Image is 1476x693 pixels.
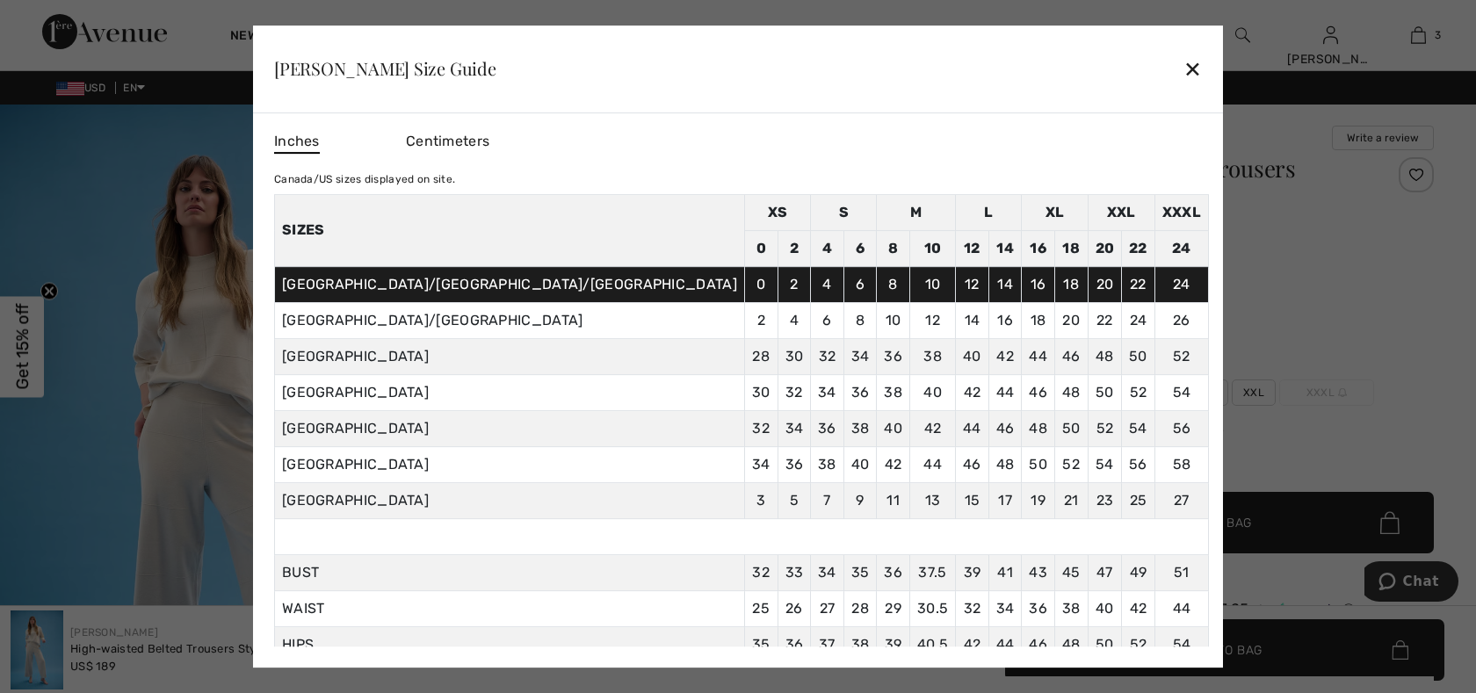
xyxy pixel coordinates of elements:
[988,374,1022,410] td: 44
[1130,636,1147,653] span: 52
[964,564,981,581] span: 39
[1154,302,1208,338] td: 26
[1154,446,1208,482] td: 58
[785,600,803,617] span: 26
[877,266,910,302] td: 8
[843,266,877,302] td: 6
[956,410,989,446] td: 44
[917,636,948,653] span: 40.5
[843,410,877,446] td: 38
[1062,564,1081,581] span: 45
[877,374,910,410] td: 38
[1029,564,1047,581] span: 43
[877,410,910,446] td: 40
[1054,410,1088,446] td: 50
[956,302,989,338] td: 14
[811,266,844,302] td: 4
[1088,194,1154,230] td: XXL
[1022,410,1055,446] td: 48
[1154,266,1208,302] td: 24
[909,230,955,266] td: 10
[274,554,744,590] td: BUST
[1096,636,1114,653] span: 50
[778,446,811,482] td: 36
[1029,600,1047,617] span: 36
[1122,446,1155,482] td: 56
[778,266,811,302] td: 2
[1154,374,1208,410] td: 54
[843,446,877,482] td: 40
[1054,302,1088,338] td: 20
[1054,482,1088,518] td: 21
[1154,338,1208,374] td: 52
[778,230,811,266] td: 2
[1154,410,1208,446] td: 56
[1022,446,1055,482] td: 50
[885,600,901,617] span: 29
[1088,482,1122,518] td: 23
[744,302,778,338] td: 2
[1173,600,1191,617] span: 44
[988,482,1022,518] td: 17
[996,600,1015,617] span: 34
[1054,374,1088,410] td: 48
[1154,194,1208,230] td: XXXL
[274,194,744,266] th: Sizes
[909,410,955,446] td: 42
[274,446,744,482] td: [GEOGRAPHIC_DATA]
[1096,564,1113,581] span: 47
[1174,564,1190,581] span: 51
[819,636,836,653] span: 37
[909,482,955,518] td: 13
[956,266,989,302] td: 12
[1154,230,1208,266] td: 24
[752,600,770,617] span: 25
[1029,636,1047,653] span: 46
[877,446,910,482] td: 42
[274,410,744,446] td: [GEOGRAPHIC_DATA]
[918,564,946,581] span: 37.5
[1183,50,1202,87] div: ✕
[811,302,844,338] td: 6
[811,410,844,446] td: 36
[778,338,811,374] td: 30
[843,302,877,338] td: 8
[778,302,811,338] td: 4
[988,230,1022,266] td: 14
[1054,446,1088,482] td: 52
[988,302,1022,338] td: 16
[1062,600,1081,617] span: 38
[274,374,744,410] td: [GEOGRAPHIC_DATA]
[1062,636,1081,653] span: 48
[820,600,836,617] span: 27
[744,446,778,482] td: 34
[744,410,778,446] td: 32
[851,564,870,581] span: 35
[877,302,910,338] td: 10
[996,636,1015,653] span: 44
[1122,266,1155,302] td: 22
[877,230,910,266] td: 8
[1088,446,1122,482] td: 54
[1054,230,1088,266] td: 18
[1022,338,1055,374] td: 44
[909,374,955,410] td: 40
[1122,482,1155,518] td: 25
[1130,564,1147,581] span: 49
[909,302,955,338] td: 12
[956,230,989,266] td: 12
[778,374,811,410] td: 32
[988,410,1022,446] td: 46
[1088,374,1122,410] td: 50
[274,131,320,154] span: Inches
[877,194,956,230] td: M
[274,302,744,338] td: [GEOGRAPHIC_DATA]/[GEOGRAPHIC_DATA]
[909,446,955,482] td: 44
[1122,302,1155,338] td: 24
[811,194,877,230] td: S
[843,374,877,410] td: 36
[1022,266,1055,302] td: 16
[1088,230,1122,266] td: 20
[1122,230,1155,266] td: 22
[843,338,877,374] td: 34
